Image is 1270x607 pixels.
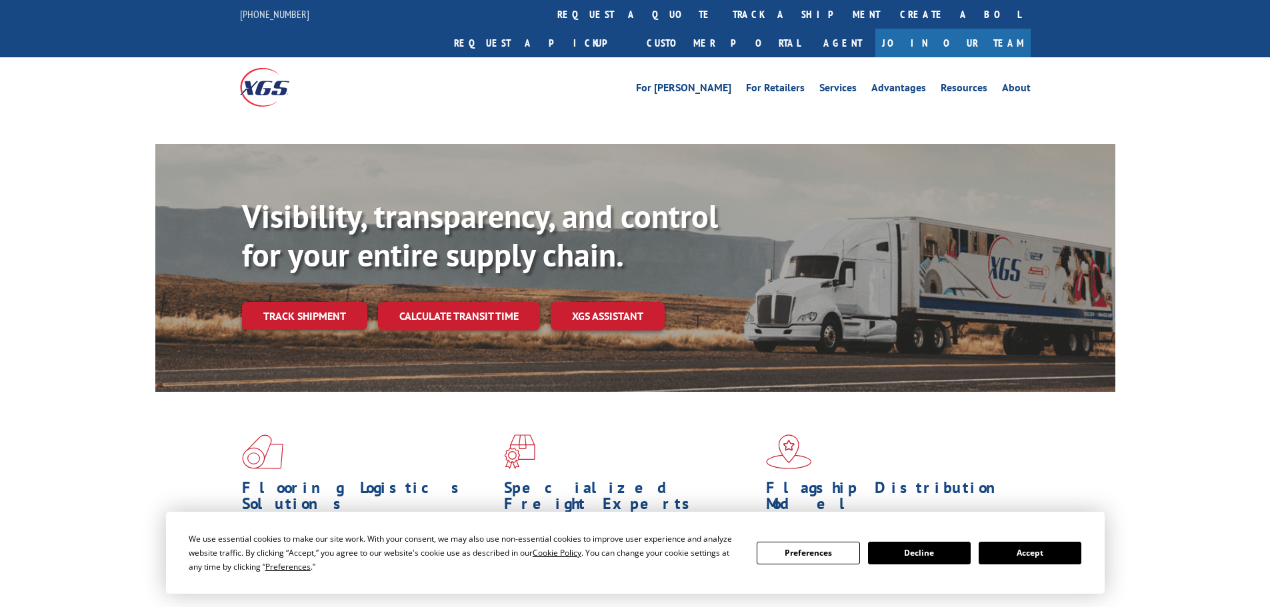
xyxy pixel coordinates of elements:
[636,83,731,97] a: For [PERSON_NAME]
[766,434,812,469] img: xgs-icon-flagship-distribution-model-red
[757,542,859,564] button: Preferences
[504,434,535,469] img: xgs-icon-focused-on-flooring-red
[766,480,1018,518] h1: Flagship Distribution Model
[265,561,311,572] span: Preferences
[444,29,637,57] a: Request a pickup
[868,542,971,564] button: Decline
[819,83,857,97] a: Services
[941,83,987,97] a: Resources
[504,480,756,518] h1: Specialized Freight Experts
[979,542,1081,564] button: Accept
[1002,83,1031,97] a: About
[533,547,581,558] span: Cookie Policy
[240,7,309,21] a: [PHONE_NUMBER]
[378,302,540,330] a: Calculate transit time
[875,29,1031,57] a: Join Our Team
[189,532,741,574] div: We use essential cookies to make our site work. With your consent, we may also use non-essential ...
[242,195,718,275] b: Visibility, transparency, and control for your entire supply chain.
[242,302,367,330] a: Track shipment
[871,83,926,97] a: Advantages
[551,302,665,330] a: XGS ASSISTANT
[637,29,810,57] a: Customer Portal
[746,83,805,97] a: For Retailers
[242,480,494,518] h1: Flooring Logistics Solutions
[242,434,283,469] img: xgs-icon-total-supply-chain-intelligence-red
[810,29,875,57] a: Agent
[166,512,1105,594] div: Cookie Consent Prompt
